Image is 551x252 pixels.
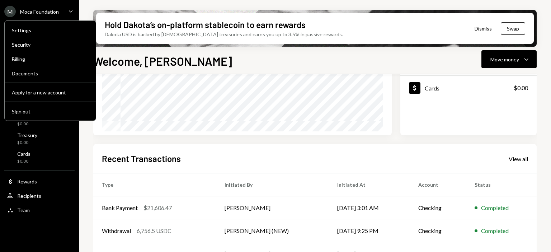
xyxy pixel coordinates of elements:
[466,173,537,196] th: Status
[12,56,89,62] div: Billing
[102,227,131,235] div: Withdrawal
[8,86,93,99] button: Apply for a new account
[17,140,37,146] div: $0.00
[4,130,75,147] a: Treasury$0.00
[514,84,528,92] div: $0.00
[93,54,232,68] h1: Welcome, [PERSON_NAME]
[8,67,93,80] a: Documents
[17,193,41,199] div: Recipients
[102,204,138,212] div: Bank Payment
[216,196,328,219] td: [PERSON_NAME]
[509,155,528,163] a: View all
[12,70,89,76] div: Documents
[481,227,509,235] div: Completed
[12,108,89,114] div: Sign out
[400,76,537,100] a: Cards$0.00
[17,151,30,157] div: Cards
[17,132,37,138] div: Treasury
[105,19,306,31] div: Hold Dakota’s on-platform stablecoin to earn rewards
[143,204,172,212] div: $21,606.47
[93,173,216,196] th: Type
[17,207,30,213] div: Team
[490,56,519,63] div: Move money
[216,173,328,196] th: Initiated By
[12,42,89,48] div: Security
[410,219,466,242] td: Checking
[329,219,410,242] td: [DATE] 9:25 PM
[8,24,93,37] a: Settings
[4,189,75,202] a: Recipients
[481,50,537,68] button: Move money
[329,196,410,219] td: [DATE] 3:01 AM
[501,22,525,35] button: Swap
[17,178,37,185] div: Rewards
[17,158,30,164] div: $0.00
[102,153,181,164] h2: Recent Transactions
[17,121,34,127] div: $0.00
[4,6,16,17] div: M
[12,27,89,33] div: Settings
[410,173,466,196] th: Account
[20,9,59,15] div: Moca Foundation
[4,149,75,166] a: Cards$0.00
[466,20,501,37] button: Dismiss
[4,204,75,216] a: Team
[8,105,93,118] button: Sign out
[410,196,466,219] td: Checking
[481,204,509,212] div: Completed
[425,85,439,92] div: Cards
[4,175,75,188] a: Rewards
[12,89,89,95] div: Apply for a new account
[8,38,93,51] a: Security
[137,227,171,235] div: 6,756.5 USDC
[329,173,410,196] th: Initiated At
[105,31,343,38] div: Dakota USD is backed by [DEMOGRAPHIC_DATA] treasuries and earns you up to 3.5% in passive rewards.
[8,52,93,65] a: Billing
[216,219,328,242] td: [PERSON_NAME] (NEW)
